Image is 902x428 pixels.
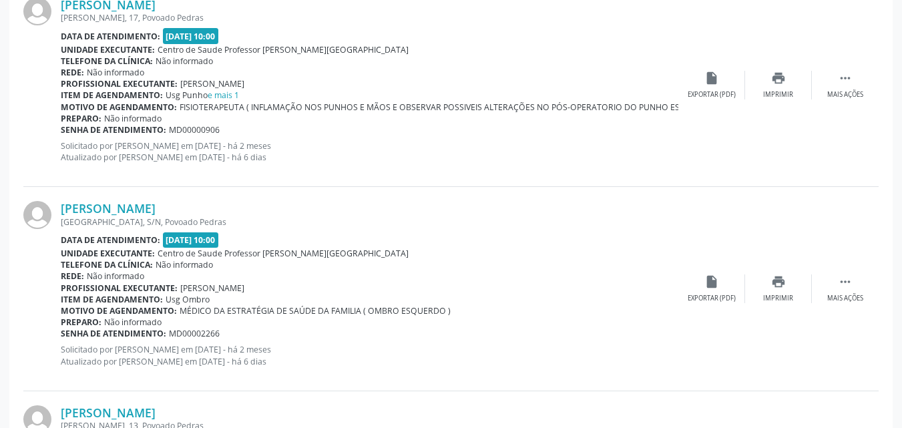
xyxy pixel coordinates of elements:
[180,101,720,113] span: FISIOTERAPEUTA ( INFLAMAÇÃO NOS PUNHOS E MÃOS E OBSERVAR POSSIVEIS ALTERAÇÕES NO PÓS-OPERATORIO D...
[763,90,793,99] div: Imprimir
[688,294,736,303] div: Exportar (PDF)
[704,274,719,289] i: insert_drive_file
[61,305,177,316] b: Motivo de agendamento:
[208,89,239,101] a: e mais 1
[166,294,210,305] span: Usg Ombro
[827,294,863,303] div: Mais ações
[61,282,178,294] b: Profissional executante:
[61,270,84,282] b: Rede:
[61,89,163,101] b: Item de agendamento:
[61,405,156,420] a: [PERSON_NAME]
[163,232,219,248] span: [DATE] 10:00
[163,28,219,43] span: [DATE] 10:00
[180,282,244,294] span: [PERSON_NAME]
[158,44,409,55] span: Centro de Saude Professor [PERSON_NAME][GEOGRAPHIC_DATA]
[166,89,239,101] span: Usg Punho
[61,234,160,246] b: Data de atendimento:
[827,90,863,99] div: Mais ações
[61,328,166,339] b: Senha de atendimento:
[61,124,166,136] b: Senha de atendimento:
[763,294,793,303] div: Imprimir
[158,248,409,259] span: Centro de Saude Professor [PERSON_NAME][GEOGRAPHIC_DATA]
[169,124,220,136] span: MD00000906
[104,113,162,124] span: Não informado
[61,344,678,367] p: Solicitado por [PERSON_NAME] em [DATE] - há 2 meses Atualizado por [PERSON_NAME] em [DATE] - há 6...
[61,248,155,259] b: Unidade executante:
[704,71,719,85] i: insert_drive_file
[838,274,853,289] i: 
[838,71,853,85] i: 
[61,140,678,163] p: Solicitado por [PERSON_NAME] em [DATE] - há 2 meses Atualizado por [PERSON_NAME] em [DATE] - há 6...
[87,270,144,282] span: Não informado
[61,294,163,305] b: Item de agendamento:
[61,67,84,78] b: Rede:
[61,101,177,113] b: Motivo de agendamento:
[23,201,51,229] img: img
[771,274,786,289] i: print
[156,259,213,270] span: Não informado
[180,78,244,89] span: [PERSON_NAME]
[87,67,144,78] span: Não informado
[61,259,153,270] b: Telefone da clínica:
[104,316,162,328] span: Não informado
[61,12,678,23] div: [PERSON_NAME], 17, Povoado Pedras
[61,44,155,55] b: Unidade executante:
[688,90,736,99] div: Exportar (PDF)
[61,31,160,42] b: Data de atendimento:
[61,113,101,124] b: Preparo:
[61,216,678,228] div: [GEOGRAPHIC_DATA], S/N, Povoado Pedras
[771,71,786,85] i: print
[180,305,451,316] span: MÉDICO DA ESTRATÉGIA DE SAÚDE DA FAMILIA ( OMBRO ESQUERDO )
[156,55,213,67] span: Não informado
[61,201,156,216] a: [PERSON_NAME]
[61,55,153,67] b: Telefone da clínica:
[61,316,101,328] b: Preparo:
[61,78,178,89] b: Profissional executante:
[169,328,220,339] span: MD00002266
